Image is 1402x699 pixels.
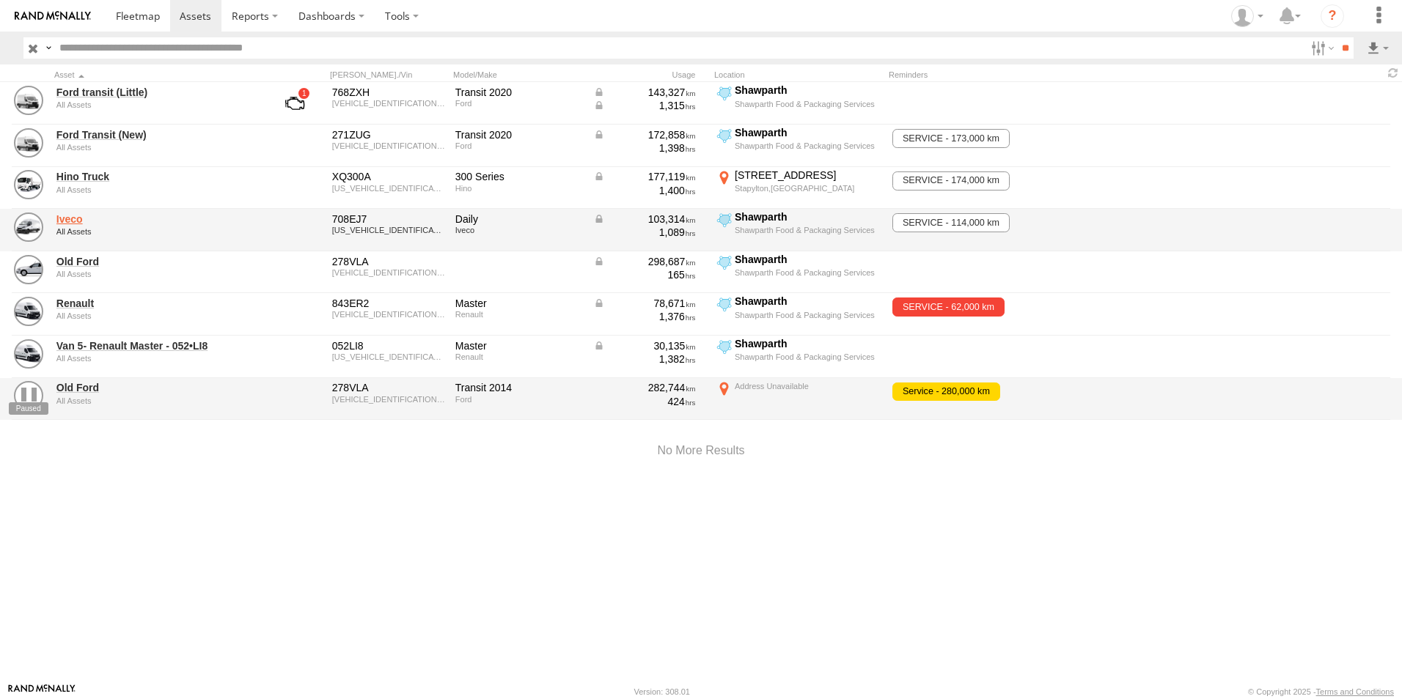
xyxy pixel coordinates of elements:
[455,128,583,141] div: Transit 2020
[892,382,999,402] span: Service - 280,000 km
[56,381,257,394] a: Old Ford
[332,141,445,150] div: WF0EXXTTRELB67592
[593,310,696,323] div: 1,376
[455,226,583,234] div: Iveco
[56,128,257,141] a: Ford Transit (New)
[593,86,696,99] div: Data from Vehicle CANbus
[332,310,445,319] div: VF1MAFFVHN0843447
[889,70,1123,80] div: Reminders
[714,295,883,334] label: Click to View Current Location
[332,99,445,108] div: WF0EXXTTRELA27388
[593,184,696,197] div: 1,400
[54,70,260,80] div: Click to Sort
[593,255,696,268] div: Data from Vehicle CANbus
[14,170,43,199] a: View Asset Details
[593,381,696,394] div: 282,744
[56,396,257,405] div: undefined
[735,295,881,308] div: Shawparth
[735,183,881,193] div: Stapylton,[GEOGRAPHIC_DATA]
[714,380,883,419] label: Click to View Current Location
[43,37,54,59] label: Search Query
[56,86,257,99] a: Ford transit (Little)
[1316,687,1394,696] a: Terms and Conditions
[455,170,583,183] div: 300 Series
[14,212,43,242] a: View Asset Details
[14,255,43,284] a: View Asset Details
[735,253,881,266] div: Shawparth
[593,395,696,408] div: 424
[56,212,257,226] a: Iveco
[455,184,583,193] div: Hino
[332,381,445,394] div: 278VLA
[1226,5,1269,27] div: Darren Ward
[593,141,696,155] div: 1,398
[593,226,696,239] div: 1,089
[1321,4,1344,28] i: ?
[735,225,881,235] div: Shawparth Food & Packaging Services
[14,339,43,369] a: View Asset Details
[1305,37,1337,59] label: Search Filter Options
[14,381,43,410] a: View Asset Details
[593,268,696,281] div: 165
[455,99,583,108] div: Ford
[332,339,445,352] div: 052LI8
[455,141,583,150] div: Ford
[735,267,881,278] div: Shawparth Food & Packaging Services
[332,352,445,361] div: VF1MAF5V6R0864986
[56,311,257,320] div: undefined
[332,226,445,234] div: ZCFCG35A805468985
[735,169,881,182] div: [STREET_ADDRESS]
[56,100,257,109] div: undefined
[455,297,583,310] div: Master
[714,253,883,292] label: Click to View Current Location
[56,354,257,363] div: undefined
[735,141,881,151] div: Shawparth Food & Packaging Services
[56,227,257,236] div: undefined
[735,84,881,97] div: Shawparth
[1248,687,1394,696] div: © Copyright 2025 -
[8,684,76,699] a: Visit our Website
[56,339,257,352] a: Van 5- Renault Master - 052•LI8
[714,169,883,208] label: Click to View Current Location
[714,126,883,166] label: Click to View Current Location
[455,381,583,394] div: Transit 2014
[15,11,91,21] img: rand-logo.svg
[14,86,43,115] a: View Asset Details
[1365,37,1390,59] label: Export results as...
[735,310,881,320] div: Shawparth Food & Packaging Services
[268,86,322,121] a: View Asset with Fault/s
[593,212,696,226] div: Data from Vehicle CANbus
[714,84,883,123] label: Click to View Current Location
[593,128,696,141] div: Data from Vehicle CANbus
[593,170,696,183] div: Data from Vehicle CANbus
[714,210,883,250] label: Click to View Current Location
[892,171,1009,191] span: SERVICE - 174,000 km
[332,86,445,99] div: 768ZXH
[56,297,257,310] a: Renault
[593,297,696,310] div: Data from Vehicle CANbus
[735,99,881,109] div: Shawparth Food & Packaging Services
[332,128,445,141] div: 271ZUG
[593,339,696,352] div: Data from Vehicle CANbus
[332,297,445,310] div: 843ER2
[56,170,257,183] a: Hino Truck
[455,395,583,404] div: Ford
[332,268,445,277] div: WF0XXXTTGXEY56137
[56,255,257,268] a: Old Ford
[634,687,690,696] div: Version: 308.01
[332,212,445,226] div: 708EJ7
[892,297,1004,317] span: SERVICE - 62,000 km
[593,99,696,112] div: Data from Vehicle CANbus
[735,352,881,362] div: Shawparth Food & Packaging Services
[455,339,583,352] div: Master
[332,395,445,404] div: WF0XXXTTGXEY56137
[330,70,447,80] div: [PERSON_NAME]./Vin
[892,213,1009,232] span: SERVICE - 114,000 km
[714,70,883,80] div: Location
[453,70,585,80] div: Model/Make
[735,337,881,350] div: Shawparth
[1384,66,1402,80] span: Refresh
[14,297,43,326] a: View Asset Details
[593,352,696,366] div: 1,382
[714,337,883,377] label: Click to View Current Location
